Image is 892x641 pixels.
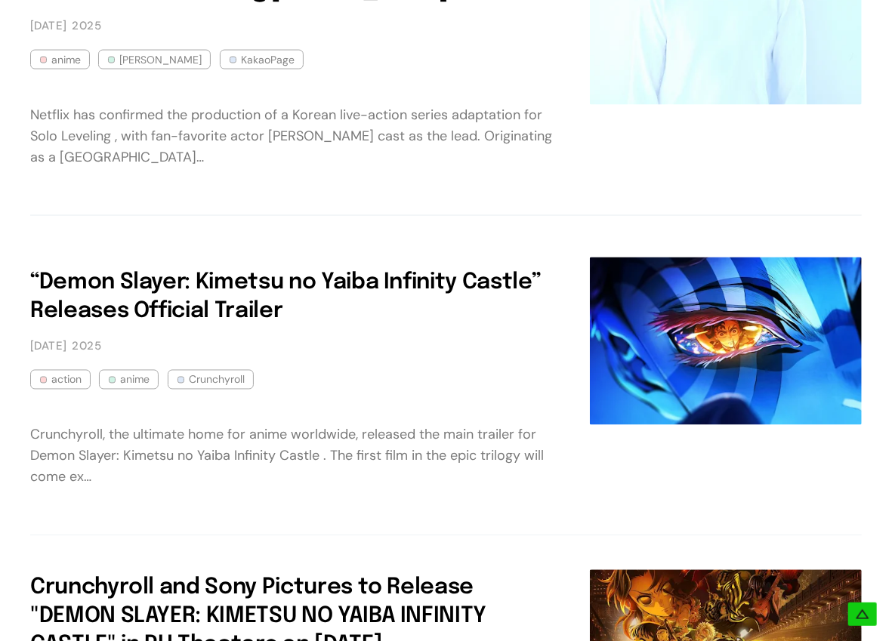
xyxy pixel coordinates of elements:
[30,272,540,323] a: “Demon Slayer: Kimetsu no Yaiba Infinity Castle” Releases Official Trailer
[590,257,862,425] img: “Demon Slayer: Kimetsu no Yaiba Infinity Castle” Releases Official Trailer
[30,341,101,353] time: 2025-07-04T22:01:00+08:00
[30,105,552,168] div: Netflix has confirmed the production of a Korean live-action series adaptation for Solo Leveling ...
[98,50,211,69] a: [PERSON_NAME]
[30,50,90,69] a: anime
[168,370,254,390] a: Crunchyroll
[30,425,552,488] div: Crunchyroll, the ultimate home for anime worldwide, released the main trailer for Demon Slayer: K...
[30,19,107,32] a: [DATE]2025
[30,370,91,390] a: action
[30,20,101,32] time: 2025-07-14T23:04:00+08:00
[220,50,304,69] a: KakaoPage
[30,340,107,353] a: [DATE]2025
[99,370,159,390] a: anime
